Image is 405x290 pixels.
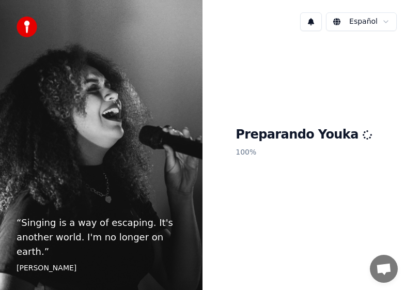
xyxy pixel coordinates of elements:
[17,263,186,273] footer: [PERSON_NAME]
[236,127,372,143] h1: Preparando Youka
[370,255,398,283] div: Öppna chatt
[17,17,37,37] img: youka
[17,216,186,259] p: “ Singing is a way of escaping. It's another world. I'm no longer on earth. ”
[236,143,372,162] p: 100 %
